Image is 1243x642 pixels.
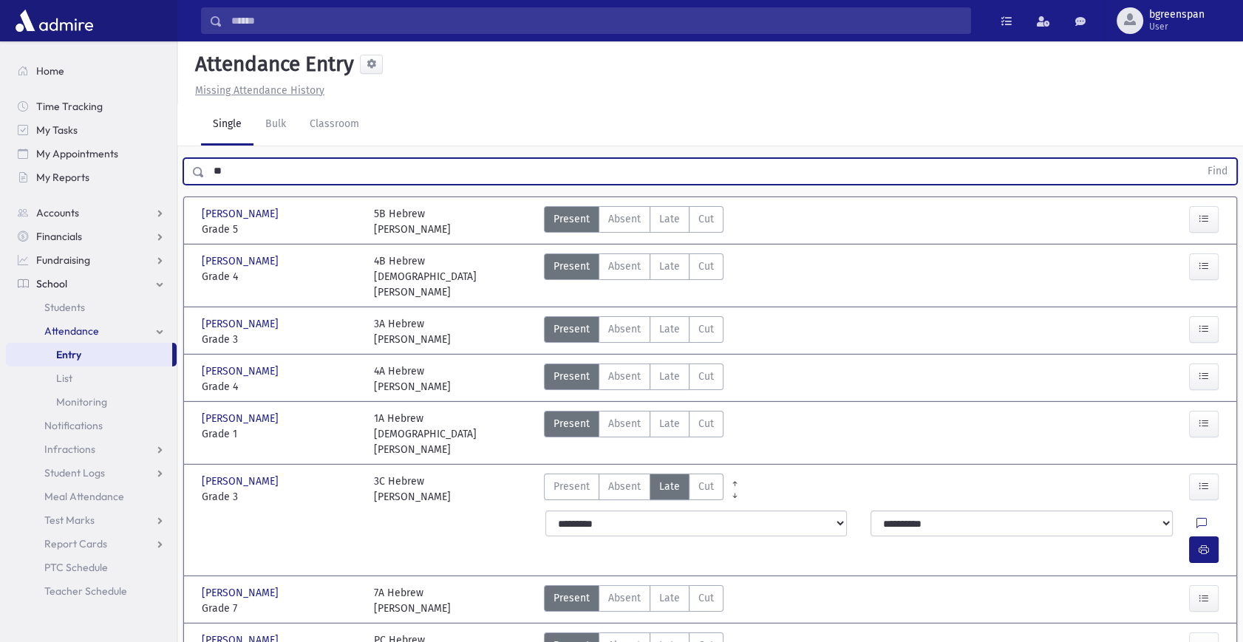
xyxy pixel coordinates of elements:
[189,52,354,77] h5: Attendance Entry
[659,479,680,494] span: Late
[6,225,177,248] a: Financials
[202,489,359,505] span: Grade 3
[202,316,282,332] span: [PERSON_NAME]
[44,324,99,338] span: Attendance
[374,474,451,505] div: 3C Hebrew [PERSON_NAME]
[36,171,89,184] span: My Reports
[544,316,723,347] div: AttTypes
[544,206,723,237] div: AttTypes
[6,556,177,579] a: PTC Schedule
[374,585,451,616] div: 7A Hebrew [PERSON_NAME]
[374,206,451,237] div: 5B Hebrew [PERSON_NAME]
[608,479,641,494] span: Absent
[6,437,177,461] a: Infractions
[36,100,103,113] span: Time Tracking
[44,513,95,527] span: Test Marks
[12,6,97,35] img: AdmirePro
[202,206,282,222] span: [PERSON_NAME]
[374,316,451,347] div: 3A Hebrew [PERSON_NAME]
[698,416,714,431] span: Cut
[6,296,177,319] a: Students
[698,369,714,384] span: Cut
[6,508,177,532] a: Test Marks
[6,165,177,189] a: My Reports
[253,104,298,146] a: Bulk
[698,590,714,606] span: Cut
[608,416,641,431] span: Absent
[44,301,85,314] span: Students
[554,369,590,384] span: Present
[698,259,714,274] span: Cut
[6,390,177,414] a: Monitoring
[6,366,177,390] a: List
[202,474,282,489] span: [PERSON_NAME]
[374,363,451,395] div: 4A Hebrew [PERSON_NAME]
[659,259,680,274] span: Late
[222,7,970,34] input: Search
[554,479,590,494] span: Present
[6,414,177,437] a: Notifications
[544,585,723,616] div: AttTypes
[554,416,590,431] span: Present
[44,537,107,550] span: Report Cards
[202,363,282,379] span: [PERSON_NAME]
[6,59,177,83] a: Home
[608,321,641,337] span: Absent
[36,64,64,78] span: Home
[554,259,590,274] span: Present
[202,426,359,442] span: Grade 1
[202,332,359,347] span: Grade 3
[6,579,177,603] a: Teacher Schedule
[202,411,282,426] span: [PERSON_NAME]
[1199,159,1236,184] button: Find
[659,321,680,337] span: Late
[44,466,105,479] span: Student Logs
[195,84,324,97] u: Missing Attendance History
[202,253,282,269] span: [PERSON_NAME]
[544,253,723,300] div: AttTypes
[36,253,90,267] span: Fundraising
[202,379,359,395] span: Grade 4
[44,419,103,432] span: Notifications
[44,561,108,574] span: PTC Schedule
[36,147,118,160] span: My Appointments
[659,369,680,384] span: Late
[44,584,127,598] span: Teacher Schedule
[44,443,95,456] span: Infractions
[659,211,680,227] span: Late
[698,321,714,337] span: Cut
[6,248,177,272] a: Fundraising
[1149,21,1205,33] span: User
[6,485,177,508] a: Meal Attendance
[554,590,590,606] span: Present
[659,590,680,606] span: Late
[44,490,124,503] span: Meal Attendance
[202,585,282,601] span: [PERSON_NAME]
[202,269,359,284] span: Grade 4
[6,272,177,296] a: School
[544,474,723,505] div: AttTypes
[374,253,531,300] div: 4B Hebrew [DEMOGRAPHIC_DATA][PERSON_NAME]
[608,590,641,606] span: Absent
[36,206,79,219] span: Accounts
[544,411,723,457] div: AttTypes
[202,601,359,616] span: Grade 7
[554,321,590,337] span: Present
[6,319,177,343] a: Attendance
[56,348,81,361] span: Entry
[608,211,641,227] span: Absent
[36,230,82,243] span: Financials
[298,104,371,146] a: Classroom
[56,372,72,385] span: List
[202,222,359,237] span: Grade 5
[56,395,107,409] span: Monitoring
[6,201,177,225] a: Accounts
[189,84,324,97] a: Missing Attendance History
[36,123,78,137] span: My Tasks
[608,369,641,384] span: Absent
[608,259,641,274] span: Absent
[6,95,177,118] a: Time Tracking
[6,461,177,485] a: Student Logs
[659,416,680,431] span: Late
[544,363,723,395] div: AttTypes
